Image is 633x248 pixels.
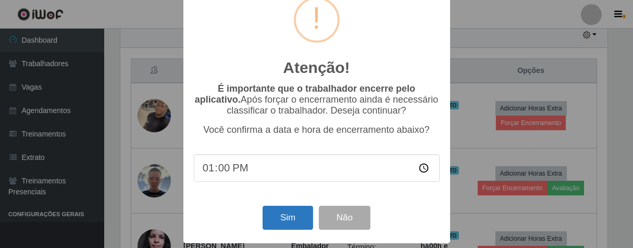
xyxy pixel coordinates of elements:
[194,125,440,135] p: Você confirma a data e hora de encerramento abaixo?
[283,58,350,77] h2: Atenção!
[195,83,415,105] b: É importante que o trabalhador encerre pelo aplicativo.
[194,83,440,116] p: Após forçar o encerramento ainda é necessário classificar o trabalhador. Deseja continuar?
[319,206,370,230] button: Não
[263,206,313,230] button: Sim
